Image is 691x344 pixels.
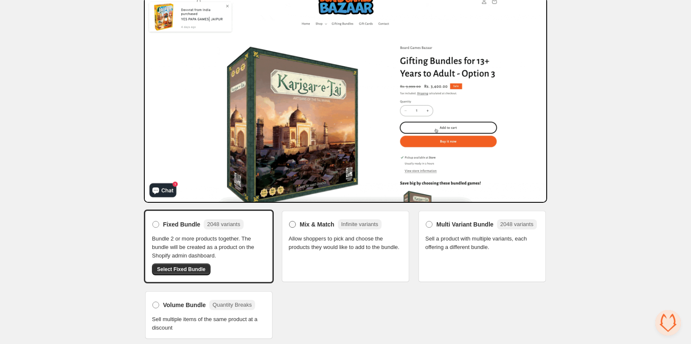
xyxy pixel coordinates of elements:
span: Allow shoppers to pick and choose the products they would like to add to the bundle. [289,235,402,252]
span: Quantity Breaks [213,302,252,308]
button: Select Fixed Bundle [152,263,211,275]
span: Sell a product with multiple variants, each offering a different bundle. [425,235,539,252]
span: 2048 variants [207,221,240,227]
span: Select Fixed Bundle [157,266,205,273]
div: Open chat [655,310,681,336]
span: Fixed Bundle [163,220,200,229]
span: Mix & Match [300,220,334,229]
span: 2048 variants [500,221,534,227]
span: Volume Bundle [163,301,206,309]
span: Bundle 2 or more products together. The bundle will be created as a product on the Shopify admin ... [152,235,266,260]
span: Sell multiple items of the same product at a discount [152,315,266,332]
span: Multi Variant Bundle [436,220,494,229]
span: Infinite variants [341,221,378,227]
